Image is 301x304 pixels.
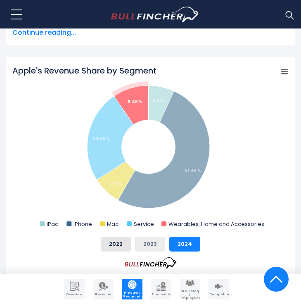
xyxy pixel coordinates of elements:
button: 2024 [169,237,200,252]
span: Product / Geography [123,291,142,298]
tspan: 7.67 % [108,181,123,187]
text: iPad [47,220,59,228]
span: Continue reading... [12,28,289,38]
span: Financials [152,293,171,296]
span: Overview [65,293,84,296]
text: iPhone [73,220,92,228]
tspan: Apple's Revenue Share by Segment [12,65,156,76]
svg: Apple's Revenue Share by Segment [12,65,289,230]
span: CEO Salary / Employees [180,290,199,300]
tspan: 9.46 % [128,99,142,105]
text: Mac [107,220,119,228]
span: Competitors [209,293,228,296]
a: Company Competitors [209,279,229,299]
a: Company Financials [151,279,171,299]
span: Revenue [94,293,113,296]
text: Wearables, Home and Accessories [168,220,264,228]
text: Service [134,220,154,228]
a: Company Overview [64,279,85,299]
a: Company Employees [180,279,200,299]
a: Go to homepage [111,7,200,22]
a: Company Revenue [93,279,114,299]
tspan: 24.59 % [92,135,110,142]
a: Company Product/Geography [122,279,142,299]
tspan: 51.45 % [185,168,201,174]
img: bullfincher logo [111,7,200,22]
button: 2022 [101,237,131,252]
tspan: 6.83 % [152,97,166,104]
button: 2023 [135,237,165,252]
